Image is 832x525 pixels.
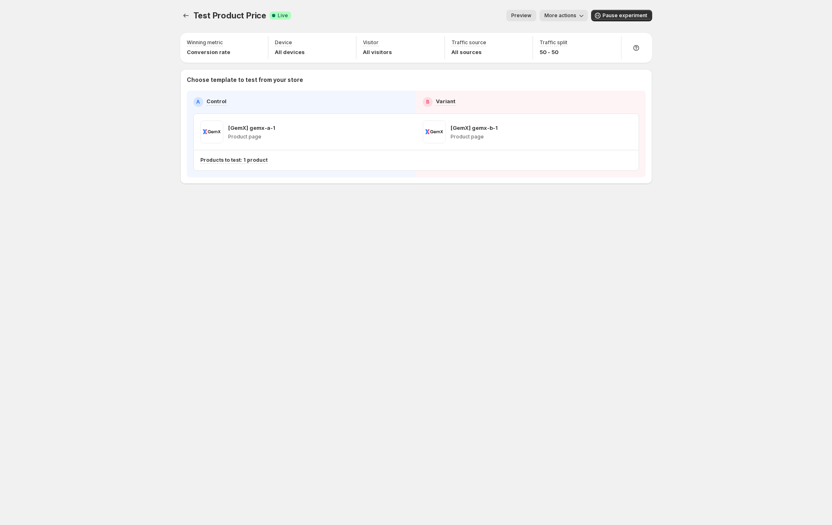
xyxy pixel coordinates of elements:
[275,39,292,46] p: Device
[451,124,498,132] p: [GemX] gemx-b-1
[506,10,536,21] button: Preview
[603,12,647,19] span: Pause experiment
[187,48,230,56] p: Conversion rate
[196,99,200,105] h2: A
[451,48,486,56] p: All sources
[544,12,576,19] span: More actions
[436,97,456,105] p: Variant
[193,11,266,20] span: Test Product Price
[187,39,223,46] p: Winning metric
[200,157,268,163] p: Products to test: 1 product
[540,39,567,46] p: Traffic split
[540,48,567,56] p: 50 - 50
[180,10,192,21] button: Experiments
[278,12,288,19] span: Live
[206,97,227,105] p: Control
[200,120,223,143] img: [GemX] gemx-a-1
[423,120,446,143] img: [GemX] gemx-b-1
[591,10,652,21] button: Pause experiment
[451,39,486,46] p: Traffic source
[511,12,531,19] span: Preview
[451,134,498,140] p: Product page
[363,48,392,56] p: All visitors
[540,10,588,21] button: More actions
[187,76,646,84] p: Choose template to test from your store
[228,124,275,132] p: [GemX] gemx-a-1
[426,99,429,105] h2: B
[228,134,275,140] p: Product page
[275,48,305,56] p: All devices
[363,39,379,46] p: Visitor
